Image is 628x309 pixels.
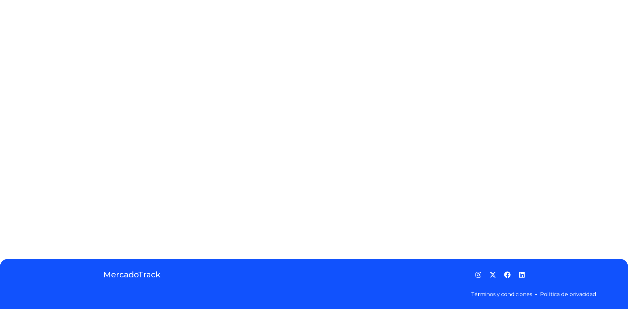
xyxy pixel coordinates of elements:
[490,271,496,278] a: Twitter
[475,271,482,278] a: Instagram
[540,291,596,297] a: Política de privacidad
[519,271,525,278] a: LinkedIn
[504,271,511,278] a: Facebook
[471,291,532,297] a: Términos y condiciones
[103,269,161,280] a: MercadoTrack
